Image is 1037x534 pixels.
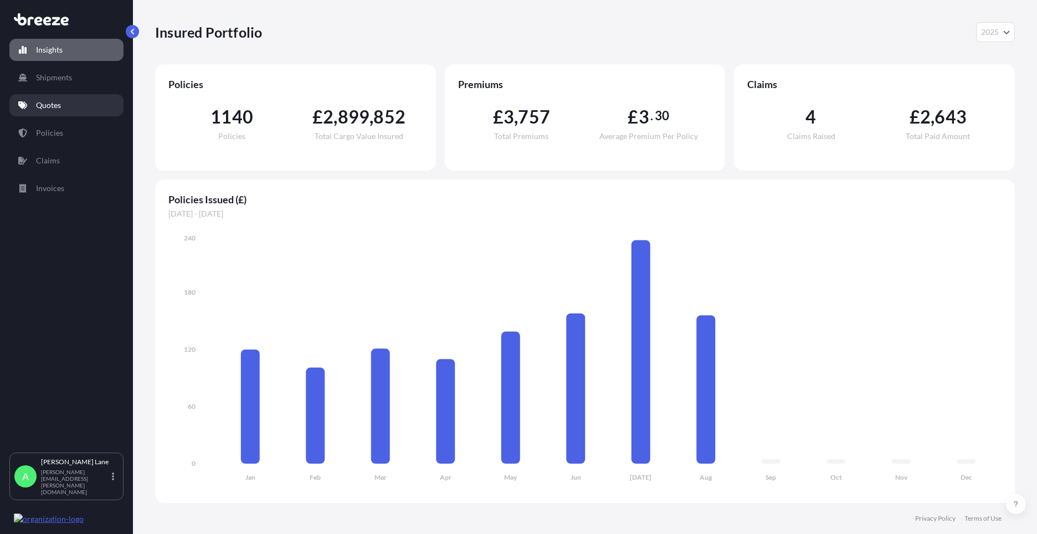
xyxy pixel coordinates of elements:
[36,44,63,55] p: Insights
[155,23,262,41] p: Insured Portfolio
[41,458,110,466] p: [PERSON_NAME] Lane
[650,111,653,120] span: .
[981,27,999,38] span: 2025
[931,108,935,126] span: ,
[787,132,835,140] span: Claims Raised
[910,108,920,126] span: £
[184,234,196,242] tspan: 240
[920,108,931,126] span: 2
[312,108,323,126] span: £
[700,473,712,481] tspan: Aug
[9,94,124,116] a: Quotes
[571,473,581,481] tspan: Jun
[494,132,548,140] span: Total Premiums
[168,208,1002,219] span: [DATE] - [DATE]
[168,193,1002,206] span: Policies Issued (£)
[184,345,196,353] tspan: 120
[493,108,504,126] span: £
[369,108,373,126] span: ,
[518,108,550,126] span: 757
[36,183,64,194] p: Invoices
[639,108,649,126] span: 3
[630,473,651,481] tspan: [DATE]
[504,473,517,481] tspan: May
[906,132,970,140] span: Total Paid Amount
[9,122,124,144] a: Policies
[961,473,972,481] tspan: Dec
[655,111,669,120] span: 30
[440,473,451,481] tspan: Apr
[310,473,321,481] tspan: Feb
[36,72,72,83] p: Shipments
[36,100,61,111] p: Quotes
[9,177,124,199] a: Invoices
[458,78,712,91] span: Premiums
[895,473,908,481] tspan: Nov
[9,66,124,89] a: Shipments
[935,108,967,126] span: 643
[747,78,1002,91] span: Claims
[766,473,776,481] tspan: Sep
[218,132,245,140] span: Policies
[805,108,816,126] span: 4
[168,78,423,91] span: Policies
[628,108,638,126] span: £
[211,108,253,126] span: 1140
[964,514,1002,523] a: Terms of Use
[36,127,63,138] p: Policies
[514,108,518,126] span: ,
[184,288,196,296] tspan: 180
[22,471,29,482] span: A
[830,473,842,481] tspan: Oct
[333,108,337,126] span: ,
[14,514,84,525] img: organization-logo
[9,39,124,61] a: Insights
[36,155,60,166] p: Claims
[373,108,405,126] span: 852
[245,473,255,481] tspan: Jan
[41,469,110,495] p: [PERSON_NAME][EMAIL_ADDRESS][PERSON_NAME][DOMAIN_NAME]
[338,108,370,126] span: 899
[915,514,956,523] a: Privacy Policy
[188,402,196,410] tspan: 60
[192,459,196,468] tspan: 0
[323,108,333,126] span: 2
[599,132,698,140] span: Average Premium Per Policy
[315,132,403,140] span: Total Cargo Value Insured
[9,150,124,172] a: Claims
[504,108,514,126] span: 3
[976,22,1015,42] button: Year Selector
[374,473,387,481] tspan: Mar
